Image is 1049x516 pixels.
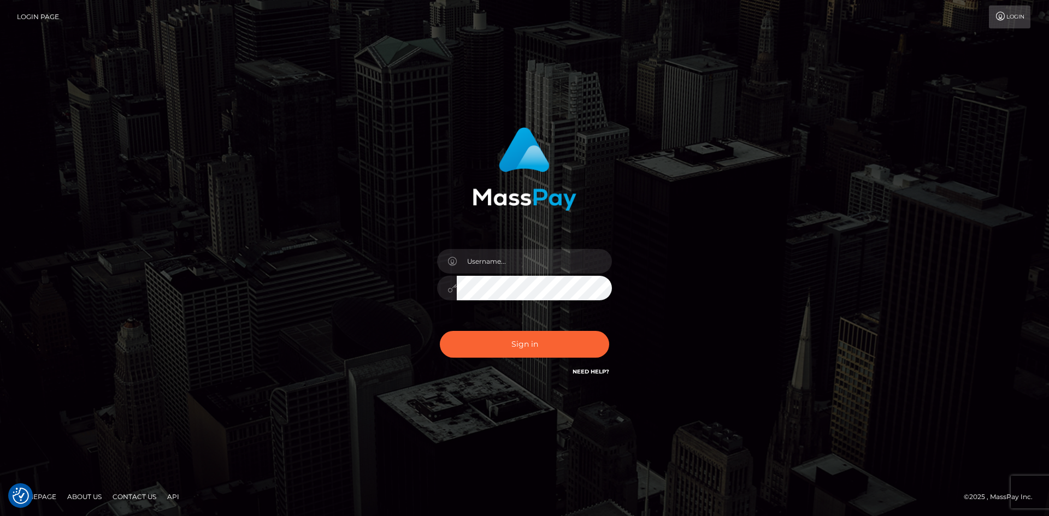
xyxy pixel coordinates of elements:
[440,331,609,358] button: Sign in
[573,368,609,375] a: Need Help?
[17,5,59,28] a: Login Page
[964,491,1041,503] div: © 2025 , MassPay Inc.
[13,488,29,504] img: Revisit consent button
[12,488,61,505] a: Homepage
[473,127,576,211] img: MassPay Login
[457,249,612,274] input: Username...
[163,488,184,505] a: API
[63,488,106,505] a: About Us
[108,488,161,505] a: Contact Us
[13,488,29,504] button: Consent Preferences
[989,5,1030,28] a: Login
